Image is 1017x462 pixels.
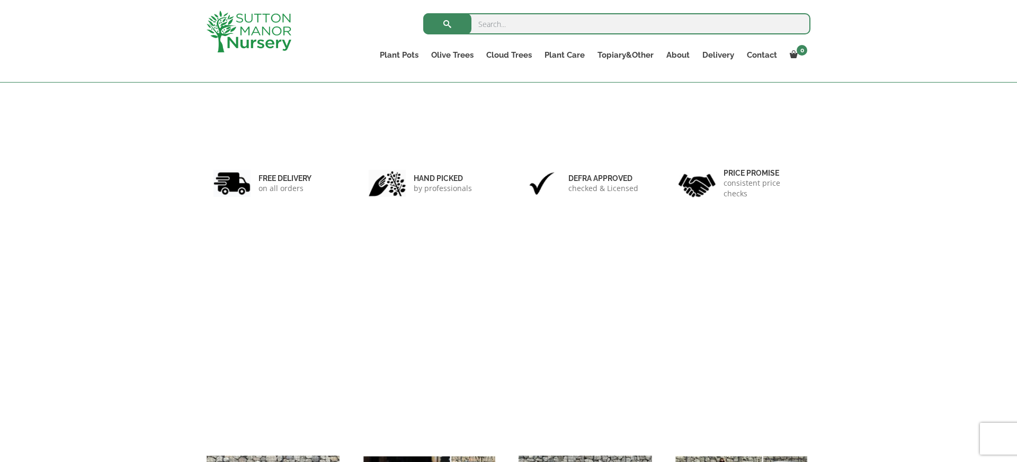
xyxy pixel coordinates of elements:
a: Olive Trees [425,48,480,62]
p: checked & Licensed [568,183,638,194]
a: Topiary&Other [591,48,660,62]
p: by professionals [414,183,472,194]
a: Delivery [696,48,741,62]
img: 1.jpg [213,170,251,197]
a: Cloud Trees [480,48,538,62]
a: Plant Care [538,48,591,62]
p: consistent price checks [724,178,804,199]
h6: Defra approved [568,174,638,183]
img: 2.jpg [369,170,406,197]
img: 4.jpg [679,167,716,200]
img: logo [207,11,291,52]
span: 0 [797,45,807,56]
a: Plant Pots [373,48,425,62]
p: on all orders [258,183,311,194]
img: 3.jpg [523,170,560,197]
input: Search... [423,13,810,34]
h6: Price promise [724,168,804,178]
h6: FREE DELIVERY [258,174,311,183]
a: 0 [783,48,810,62]
h6: hand picked [414,174,472,183]
a: Contact [741,48,783,62]
a: About [660,48,696,62]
